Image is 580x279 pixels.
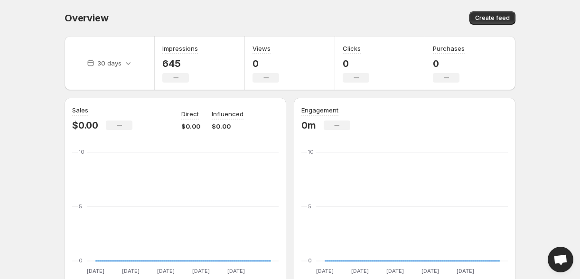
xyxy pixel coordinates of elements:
[421,268,439,274] text: [DATE]
[181,121,200,131] p: $0.00
[227,268,245,274] text: [DATE]
[548,247,573,272] div: Open chat
[122,268,140,274] text: [DATE]
[72,105,88,115] h3: Sales
[253,58,279,69] p: 0
[316,268,334,274] text: [DATE]
[351,268,369,274] text: [DATE]
[79,257,83,264] text: 0
[433,44,465,53] h3: Purchases
[212,121,243,131] p: $0.00
[301,120,316,131] p: 0m
[308,203,311,210] text: 5
[157,268,175,274] text: [DATE]
[301,105,338,115] h3: Engagement
[457,268,474,274] text: [DATE]
[253,44,271,53] h3: Views
[79,149,84,155] text: 10
[65,12,108,24] span: Overview
[162,44,198,53] h3: Impressions
[79,203,82,210] text: 5
[475,14,510,22] span: Create feed
[343,58,369,69] p: 0
[343,44,361,53] h3: Clicks
[97,58,122,68] p: 30 days
[433,58,465,69] p: 0
[162,58,198,69] p: 645
[212,109,243,119] p: Influenced
[87,268,104,274] text: [DATE]
[181,109,199,119] p: Direct
[72,120,98,131] p: $0.00
[308,257,312,264] text: 0
[386,268,404,274] text: [DATE]
[469,11,515,25] button: Create feed
[308,149,314,155] text: 10
[192,268,210,274] text: [DATE]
